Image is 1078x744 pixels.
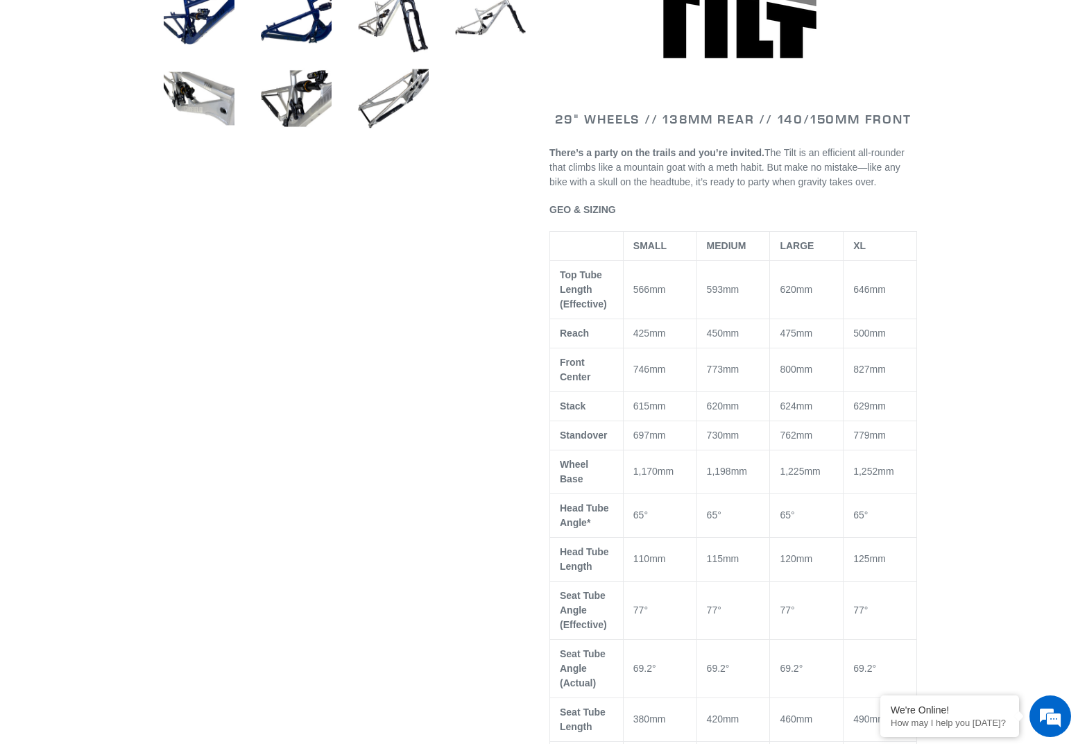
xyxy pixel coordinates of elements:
[844,421,917,450] td: 779mm
[696,421,770,450] td: 730mm
[696,319,770,348] td: 450mm
[560,459,588,484] span: Wheel Base
[770,348,844,391] td: 800mm
[844,537,917,581] td: 125mm
[891,718,1009,728] p: How may I help you today?
[770,537,844,581] td: 120mm
[770,581,844,639] td: 77
[791,509,795,521] span: °
[780,240,814,251] span: LARGE
[644,509,648,521] span: °
[844,348,917,391] td: 827mm
[623,319,696,348] td: 425mm
[696,697,770,741] td: 420mm
[853,400,886,412] span: 629mm
[770,260,844,319] td: 620mm
[707,240,746,251] span: MEDIUM
[696,450,770,493] td: 1,198mm
[853,240,866,251] span: XL
[623,639,696,697] td: 69.2
[652,663,656,674] span: °
[623,581,696,639] td: 77
[161,60,237,137] img: Load image into Gallery viewer, TILT - Frame, Shock + Fork
[770,493,844,537] td: 65
[258,60,334,137] img: Load image into Gallery viewer, TILT - Frame, Shock + Fork
[770,697,844,741] td: 460mm
[560,648,606,688] span: Seat Tube Angle (Actual)
[560,430,607,441] span: Standover
[696,537,770,581] td: 115mm
[560,357,590,382] span: Front Center
[696,493,770,537] td: 65
[560,400,585,412] span: Stack
[623,421,696,450] td: 697mm
[623,493,696,537] td: 65
[770,450,844,493] td: 1,225mm
[770,421,844,450] td: 762mm
[844,450,917,493] td: 1,252mm
[844,639,917,697] td: 69.2
[633,240,667,251] span: SMALL
[844,260,917,319] td: 646mm
[864,509,869,521] span: °
[770,639,844,697] td: 69.2
[726,663,730,674] span: °
[707,400,739,412] span: 620mm
[696,348,770,391] td: 773mm
[623,348,696,391] td: 746mm
[770,319,844,348] td: 475mm
[696,581,770,639] td: 77
[872,663,876,674] span: °
[780,400,812,412] span: 624mm
[560,269,607,310] span: Top Tube Length (Effective)
[560,546,609,572] span: Head Tube Length
[696,260,770,319] td: 593mm
[623,537,696,581] td: 110mm
[844,493,917,537] td: 65
[549,147,905,187] span: The Tilt is an efficient all-rounder that climbs like a mountain goat with a meth habit. But make...
[355,60,431,137] img: Load image into Gallery viewer, TILT - Frame, Shock + Fork
[864,604,869,616] span: °
[717,604,721,616] span: °
[644,604,648,616] span: °
[791,604,795,616] span: °
[844,319,917,348] td: 500mm
[560,707,606,732] span: Seat Tube Length
[555,111,911,127] span: 29" WHEELS // 138mm REAR // 140/150mm FRONT
[717,509,721,521] span: °
[560,328,589,339] span: Reach
[549,147,764,158] b: There’s a party on the trails and you’re invited.
[560,590,607,630] span: Seat Tube Angle (Effective)
[560,502,609,528] span: Head Tube Angle*
[844,697,917,741] td: 490mm
[799,663,803,674] span: °
[623,697,696,741] td: 380mm
[623,450,696,493] td: 1,170mm
[633,400,666,412] span: 615mm
[549,204,616,215] span: GEO & SIZING
[891,704,1009,716] div: We're Online!
[844,581,917,639] td: 77
[696,639,770,697] td: 69.2
[623,260,696,319] td: 566mm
